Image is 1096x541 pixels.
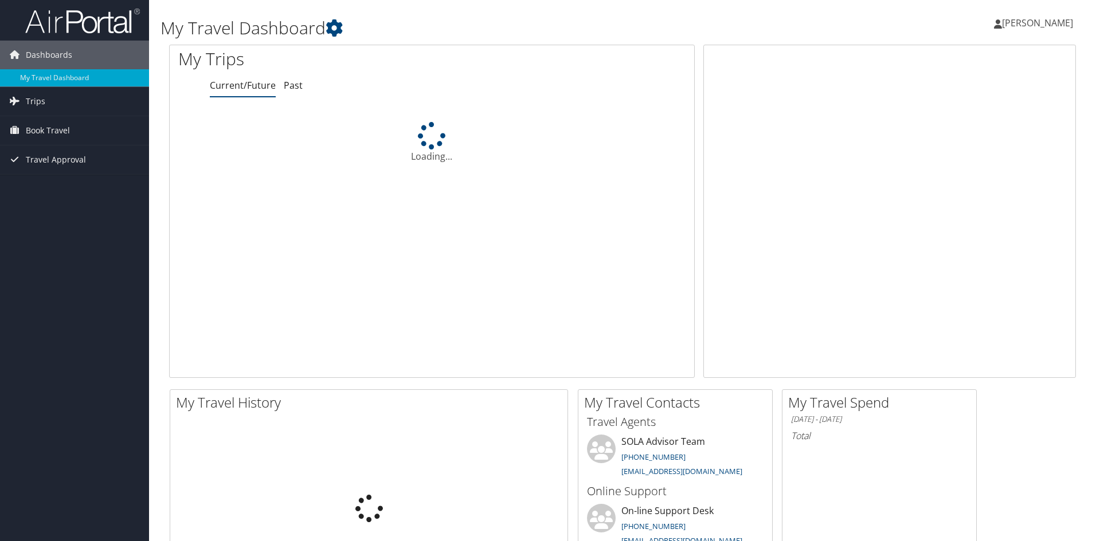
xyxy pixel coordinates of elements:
a: Past [284,79,303,92]
a: [PHONE_NUMBER] [621,521,686,531]
h6: Total [791,429,968,442]
a: Current/Future [210,79,276,92]
a: [PHONE_NUMBER] [621,452,686,462]
span: [PERSON_NAME] [1002,17,1073,29]
img: airportal-logo.png [25,7,140,34]
h2: My Travel Contacts [584,393,772,412]
h3: Online Support [587,483,764,499]
h3: Travel Agents [587,414,764,430]
h1: My Travel Dashboard [161,16,777,40]
h2: My Travel History [176,393,567,412]
span: Trips [26,87,45,116]
a: [EMAIL_ADDRESS][DOMAIN_NAME] [621,466,742,476]
h6: [DATE] - [DATE] [791,414,968,425]
span: Book Travel [26,116,70,145]
span: Travel Approval [26,145,86,174]
h2: My Travel Spend [788,393,976,412]
span: Dashboards [26,41,72,69]
li: SOLA Advisor Team [581,435,769,481]
h1: My Trips [178,47,467,71]
div: Loading... [170,122,694,163]
a: [PERSON_NAME] [994,6,1085,40]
